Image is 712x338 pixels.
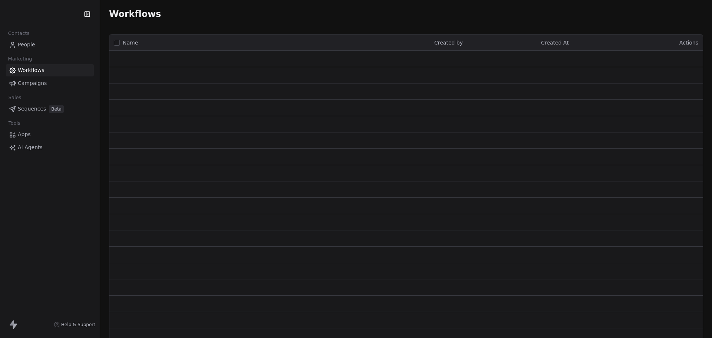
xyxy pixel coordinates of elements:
span: People [18,41,35,49]
span: Campaigns [18,79,47,87]
span: Apps [18,131,31,138]
span: Help & Support [61,322,95,328]
a: SequencesBeta [6,103,94,115]
span: Workflows [109,9,161,19]
a: People [6,39,94,51]
span: Sequences [18,105,46,113]
span: Sales [5,92,24,103]
span: Created by [434,40,463,46]
a: Apps [6,128,94,141]
span: AI Agents [18,144,43,151]
a: AI Agents [6,141,94,154]
span: Tools [5,118,23,129]
a: Campaigns [6,77,94,89]
span: Actions [679,40,698,46]
span: Workflows [18,66,44,74]
span: Name [123,39,138,47]
span: Contacts [5,28,33,39]
span: Marketing [5,53,35,65]
a: Help & Support [54,322,95,328]
span: Created At [541,40,569,46]
span: Beta [49,105,64,113]
a: Workflows [6,64,94,76]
